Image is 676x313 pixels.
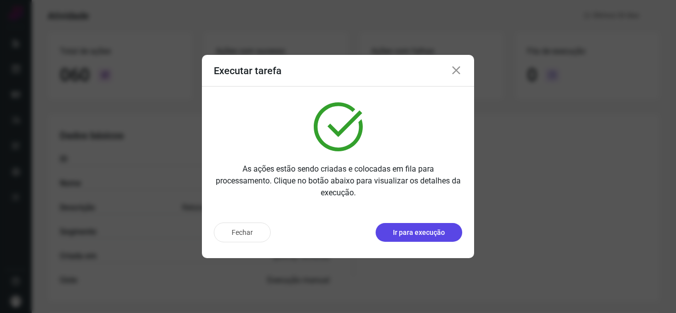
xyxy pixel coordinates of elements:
p: As ações estão sendo criadas e colocadas em fila para processamento. Clique no botão abaixo para ... [214,163,462,199]
h3: Executar tarefa [214,65,282,77]
button: Fechar [214,223,271,242]
button: Ir para execução [376,223,462,242]
p: Ir para execução [393,227,445,238]
img: verified.svg [314,102,363,151]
